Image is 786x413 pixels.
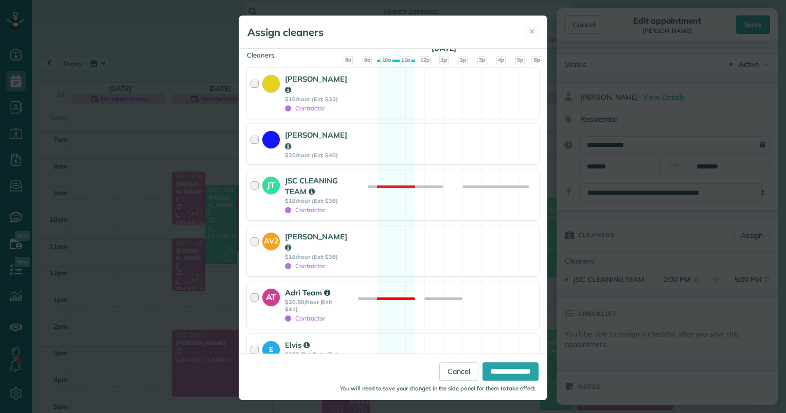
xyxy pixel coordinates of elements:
strong: JSC CLEANING TEAM [285,176,338,196]
strong: $16/hour (Est: $32) [285,96,347,103]
strong: [PERSON_NAME] [285,130,347,151]
strong: E [262,341,280,355]
strong: Elvis [285,340,310,350]
strong: $18/hour (Est: $36) [285,197,346,204]
span: Contractor [285,206,325,214]
a: Cancel [439,362,478,381]
strong: AT [262,289,280,303]
h5: Assign cleaners [247,25,324,40]
strong: $20/hour (Est: $40) [285,152,347,159]
strong: [PERSON_NAME] [285,232,347,252]
small: You will need to save your changes in the side panel for them to take effect. [340,385,537,392]
strong: [PERSON_NAME] [285,74,347,95]
div: Cleaners [247,50,539,53]
span: ✕ [529,27,535,36]
strong: AV2 [262,233,280,247]
span: Contractor [285,314,325,322]
strong: Adri Team [285,288,330,297]
strong: JT [262,177,280,191]
strong: $20.50/hour (Est: $41) [285,298,346,313]
strong: $18/hour (Est: $36) [285,253,347,260]
span: Contractor [285,262,325,270]
span: Contractor [285,104,325,112]
strong: $275 Flat Rate (Est: $275) [285,351,346,366]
